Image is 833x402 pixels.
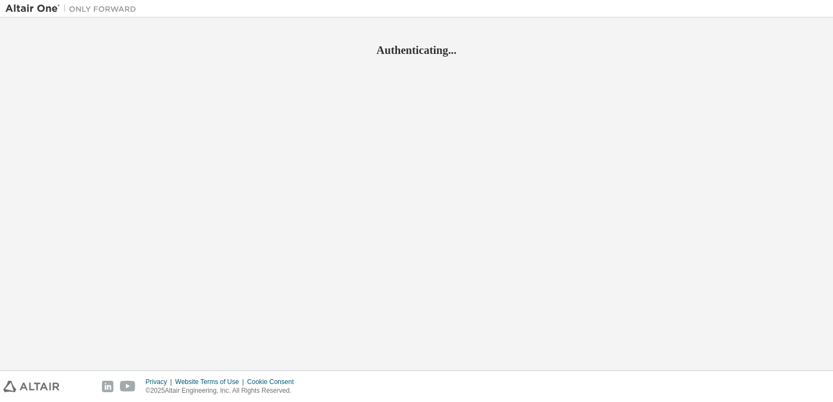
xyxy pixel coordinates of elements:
img: altair_logo.svg [3,381,59,392]
div: Privacy [146,377,175,386]
img: linkedin.svg [102,381,113,392]
img: youtube.svg [120,381,136,392]
div: Cookie Consent [247,377,300,386]
h2: Authenticating... [5,43,828,57]
p: © 2025 Altair Engineering, Inc. All Rights Reserved. [146,386,300,395]
img: Altair One [5,3,142,14]
div: Website Terms of Use [175,377,247,386]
